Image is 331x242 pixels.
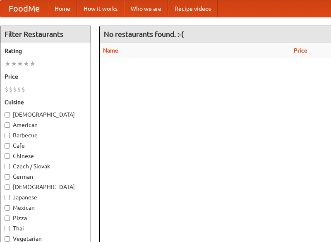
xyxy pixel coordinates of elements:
li: $ [17,85,21,94]
li: $ [21,85,25,94]
h4: Filter Restaurants [0,26,91,43]
input: [DEMOGRAPHIC_DATA] [5,112,10,117]
input: Barbecue [5,133,10,138]
label: [DEMOGRAPHIC_DATA] [5,183,86,191]
h5: Rating [5,47,86,55]
input: Cafe [5,143,10,149]
a: FoodMe [0,0,48,17]
input: Thai [5,226,10,231]
li: $ [13,85,17,94]
label: German [5,173,86,181]
label: Pizza [5,214,86,222]
input: Mexican [5,205,10,211]
input: American [5,122,10,128]
ng-pluralize: No restaurants found. :-( [104,30,184,38]
label: [DEMOGRAPHIC_DATA] [5,110,86,119]
label: Japanese [5,193,86,201]
label: Cafe [5,141,86,150]
label: Barbecue [5,131,86,139]
input: Czech / Slovak [5,164,10,169]
li: ★ [29,59,36,68]
input: Chinese [5,153,10,159]
li: $ [9,85,13,94]
li: ★ [5,59,11,68]
input: German [5,174,10,180]
input: Japanese [5,195,10,200]
a: Home [48,0,77,17]
li: $ [5,85,9,94]
label: Mexican [5,204,86,212]
label: Thai [5,224,86,232]
a: Who we are [124,0,168,17]
h5: Price [5,72,86,81]
h5: Cuisine [5,98,86,106]
label: Czech / Slovak [5,162,86,170]
input: Pizza [5,216,10,221]
a: Recipe videos [168,0,218,17]
input: Vegetarian [5,236,10,242]
label: Chinese [5,152,86,160]
li: ★ [23,59,29,68]
li: ★ [17,59,23,68]
a: Name [103,47,118,54]
a: Price [294,47,307,54]
label: American [5,121,86,129]
li: ★ [11,59,17,68]
input: [DEMOGRAPHIC_DATA] [5,184,10,190]
a: How it works [77,0,124,17]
